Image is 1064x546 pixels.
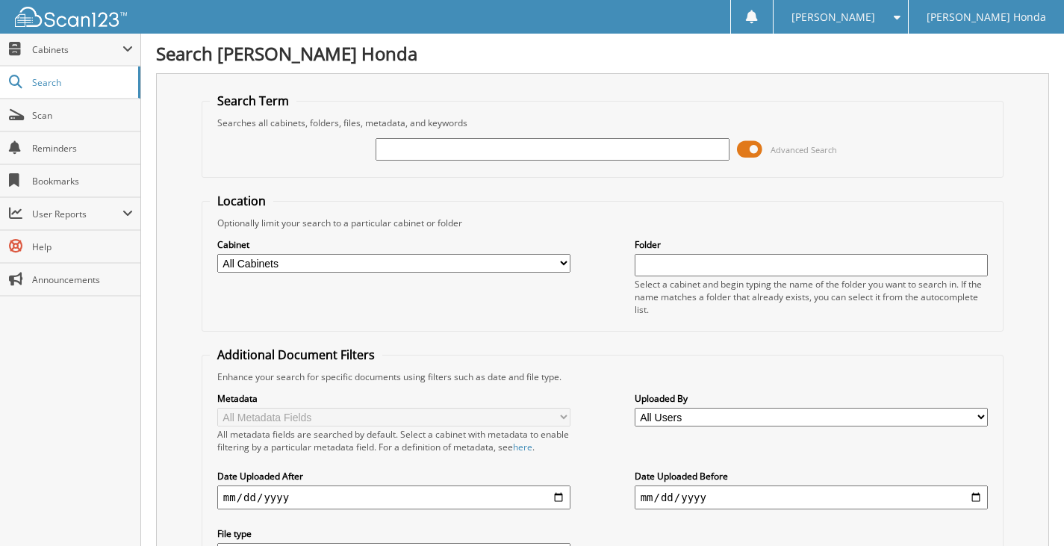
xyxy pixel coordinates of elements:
[32,175,133,187] span: Bookmarks
[217,428,571,453] div: All metadata fields are searched by default. Select a cabinet with metadata to enable filtering b...
[791,13,875,22] span: [PERSON_NAME]
[217,392,571,405] label: Metadata
[32,142,133,155] span: Reminders
[771,144,837,155] span: Advanced Search
[210,370,995,383] div: Enhance your search for specific documents using filters such as date and file type.
[15,7,127,27] img: scan123-logo-white.svg
[513,441,532,453] a: here
[32,273,133,286] span: Announcements
[210,217,995,229] div: Optionally limit your search to a particular cabinet or folder
[217,485,571,509] input: start
[156,41,1049,66] h1: Search [PERSON_NAME] Honda
[32,109,133,122] span: Scan
[635,470,989,483] label: Date Uploaded Before
[32,241,133,253] span: Help
[210,117,995,129] div: Searches all cabinets, folders, files, metadata, and keywords
[32,76,131,89] span: Search
[217,470,571,483] label: Date Uploaded After
[635,485,989,509] input: end
[635,238,989,251] label: Folder
[635,278,989,316] div: Select a cabinet and begin typing the name of the folder you want to search in. If the name match...
[635,392,989,405] label: Uploaded By
[210,193,273,209] legend: Location
[217,527,571,540] label: File type
[210,93,296,109] legend: Search Term
[927,13,1046,22] span: [PERSON_NAME] Honda
[210,347,382,363] legend: Additional Document Filters
[32,208,122,220] span: User Reports
[217,238,571,251] label: Cabinet
[32,43,122,56] span: Cabinets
